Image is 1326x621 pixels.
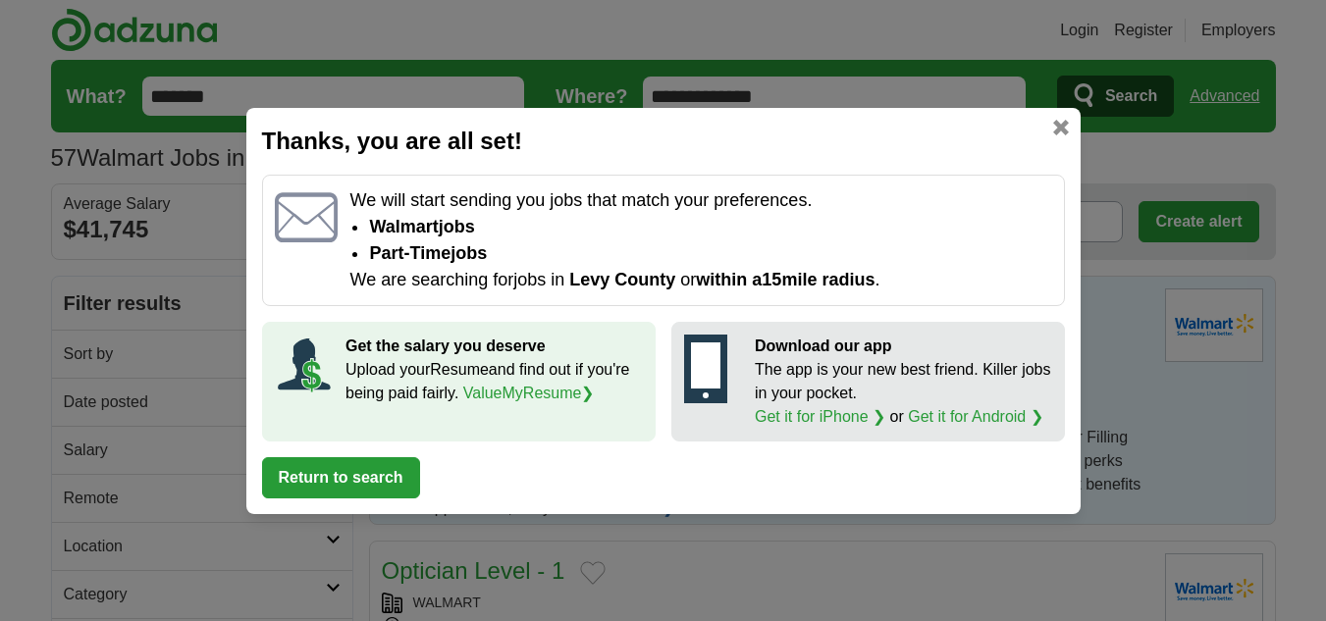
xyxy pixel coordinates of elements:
[696,270,875,289] span: within a 15 mile radius
[755,335,1052,358] p: Download our app
[262,124,1065,159] h2: Thanks, you are all set!
[262,457,420,498] button: Return to search
[349,267,1051,293] p: We are searching for jobs in or .
[349,187,1051,214] p: We will start sending you jobs that match your preferences.
[569,270,675,289] span: Levy County
[463,385,595,401] a: ValueMyResume❯
[369,214,1051,240] li: Walmart jobs
[345,358,643,405] p: Upload your Resume and find out if you're being paid fairly.
[369,240,1051,267] li: Part-time jobs
[345,335,643,358] p: Get the salary you deserve
[908,408,1043,425] a: Get it for Android ❯
[755,408,885,425] a: Get it for iPhone ❯
[755,358,1052,429] p: The app is your new best friend. Killer jobs in your pocket. or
